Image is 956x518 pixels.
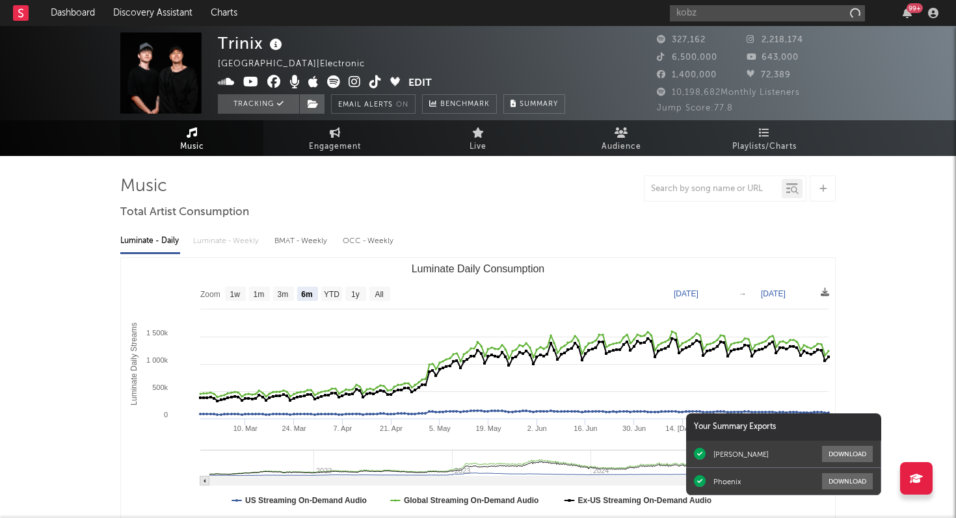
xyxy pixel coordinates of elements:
[422,94,497,114] a: Benchmark
[146,356,168,364] text: 1 000k
[263,120,406,156] a: Engagement
[657,71,717,79] span: 1,400,000
[233,424,258,432] text: 10. Mar
[578,496,712,505] text: Ex-US Streaming On-Demand Audio
[152,383,168,391] text: 500k
[245,496,367,505] text: US Streaming On-Demand Audio
[732,139,797,155] span: Playlists/Charts
[200,290,220,299] text: Zoom
[903,8,912,18] button: 99+
[622,424,646,432] text: 30. Jun
[686,413,881,441] div: Your Summary Exports
[761,289,786,298] text: [DATE]
[440,97,490,112] span: Benchmark
[550,120,693,156] a: Audience
[657,88,800,97] span: 10,198,682 Monthly Listeners
[739,289,747,298] text: →
[470,139,486,155] span: Live
[331,94,416,114] button: Email AlertsOn
[907,3,923,13] div: 99 +
[146,329,168,337] text: 1 500k
[324,290,339,299] text: YTD
[670,5,865,21] input: Search for artists
[380,424,403,432] text: 21. Apr
[309,139,361,155] span: Engagement
[218,32,285,54] div: Trinix
[520,101,558,108] span: Summary
[602,139,641,155] span: Audience
[693,120,836,156] a: Playlists/Charts
[503,94,565,114] button: Summary
[120,230,180,252] div: Luminate - Daily
[713,477,741,486] div: Phoenix
[333,424,352,432] text: 7. Apr
[278,290,289,299] text: 3m
[218,57,380,72] div: [GEOGRAPHIC_DATA] | Electronic
[343,230,395,252] div: OCC - Weekly
[375,290,383,299] text: All
[657,104,733,112] span: Jump Score: 77.8
[120,205,249,220] span: Total Artist Consumption
[351,290,360,299] text: 1y
[822,446,873,462] button: Download
[129,322,139,405] text: Luminate Daily Streams
[120,120,263,156] a: Music
[218,94,299,114] button: Tracking
[274,230,330,252] div: BMAT - Weekly
[396,101,408,109] em: On
[164,411,168,419] text: 0
[527,424,547,432] text: 2. Jun
[674,289,698,298] text: [DATE]
[644,184,782,194] input: Search by song name or URL
[180,139,204,155] span: Music
[429,424,451,432] text: 5. May
[657,36,706,44] span: 327,162
[747,36,803,44] span: 2,218,174
[713,450,769,459] div: [PERSON_NAME]
[121,258,835,518] svg: Luminate Daily Consumption
[406,120,550,156] a: Live
[665,424,700,432] text: 14. [DATE]
[747,53,799,62] span: 643,000
[574,424,597,432] text: 16. Jun
[408,75,432,92] button: Edit
[657,53,717,62] span: 6,500,000
[747,71,791,79] span: 72,389
[822,473,873,489] button: Download
[404,496,539,505] text: Global Streaming On-Demand Audio
[230,290,241,299] text: 1w
[301,290,312,299] text: 6m
[254,290,265,299] text: 1m
[475,424,501,432] text: 19. May
[282,424,306,432] text: 24. Mar
[412,263,545,274] text: Luminate Daily Consumption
